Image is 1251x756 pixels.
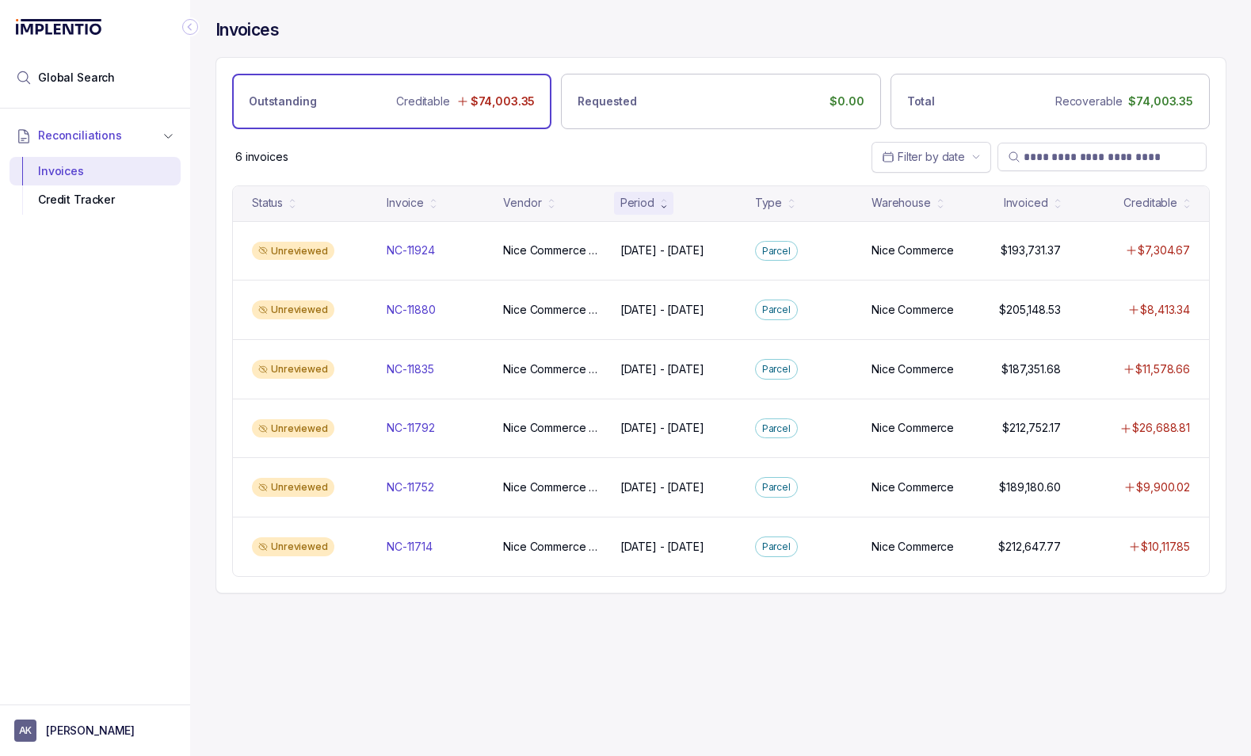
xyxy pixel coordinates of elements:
[252,195,283,211] div: Status
[620,420,704,436] p: [DATE] - [DATE]
[755,195,782,211] div: Type
[620,361,704,377] p: [DATE] - [DATE]
[503,539,601,555] p: Nice Commerce LLC
[503,242,601,258] p: Nice Commerce LLC
[762,539,791,555] p: Parcel
[898,150,965,163] span: Filter by date
[22,185,168,214] div: Credit Tracker
[471,94,536,109] p: $74,003.35
[872,142,991,172] button: Date Range Picker
[1055,94,1122,109] p: Recoverable
[1128,94,1193,109] p: $74,003.35
[46,723,135,739] p: [PERSON_NAME]
[387,242,435,258] p: NC-11924
[387,539,433,555] p: NC-11714
[252,537,334,556] div: Unreviewed
[762,243,791,259] p: Parcel
[1001,242,1060,258] p: $193,731.37
[620,195,654,211] div: Period
[872,361,954,377] p: Nice Commerce
[10,154,181,218] div: Reconciliations
[1004,195,1048,211] div: Invoiced
[252,360,334,379] div: Unreviewed
[830,94,864,109] p: $0.00
[387,361,434,377] p: NC-11835
[235,149,288,165] div: Remaining page entries
[396,94,450,109] p: Creditable
[762,421,791,437] p: Parcel
[249,94,316,109] p: Outstanding
[882,149,965,165] search: Date Range Picker
[872,302,954,318] p: Nice Commerce
[1001,361,1060,377] p: $187,351.68
[1141,539,1190,555] p: $10,117.85
[620,479,704,495] p: [DATE] - [DATE]
[387,479,434,495] p: NC-11752
[503,195,541,211] div: Vendor
[1138,242,1190,258] p: $7,304.67
[38,128,122,143] span: Reconciliations
[872,539,954,555] p: Nice Commerce
[998,539,1060,555] p: $212,647.77
[503,420,601,436] p: Nice Commerce LLC
[252,300,334,319] div: Unreviewed
[999,302,1060,318] p: $205,148.53
[387,420,435,436] p: NC-11792
[1132,420,1190,436] p: $26,688.81
[252,419,334,438] div: Unreviewed
[762,302,791,318] p: Parcel
[1136,479,1190,495] p: $9,900.02
[14,720,176,742] button: User initials[PERSON_NAME]
[14,720,36,742] span: User initials
[620,302,704,318] p: [DATE] - [DATE]
[10,118,181,153] button: Reconciliations
[387,302,436,318] p: NC-11880
[252,478,334,497] div: Unreviewed
[872,420,954,436] p: Nice Commerce
[872,242,954,258] p: Nice Commerce
[1135,361,1190,377] p: $11,578.66
[181,17,200,36] div: Collapse Icon
[38,70,115,86] span: Global Search
[907,94,935,109] p: Total
[999,479,1060,495] p: $189,180.60
[620,539,704,555] p: [DATE] - [DATE]
[762,479,791,495] p: Parcel
[1123,195,1177,211] div: Creditable
[252,242,334,261] div: Unreviewed
[1140,302,1190,318] p: $8,413.34
[503,361,601,377] p: Nice Commerce LLC
[215,19,279,41] h4: Invoices
[1002,420,1060,436] p: $212,752.17
[235,149,288,165] p: 6 invoices
[387,195,424,211] div: Invoice
[578,94,637,109] p: Requested
[762,361,791,377] p: Parcel
[503,479,601,495] p: Nice Commerce LLC
[872,195,931,211] div: Warehouse
[620,242,704,258] p: [DATE] - [DATE]
[22,157,168,185] div: Invoices
[872,479,954,495] p: Nice Commerce
[503,302,601,318] p: Nice Commerce LLC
